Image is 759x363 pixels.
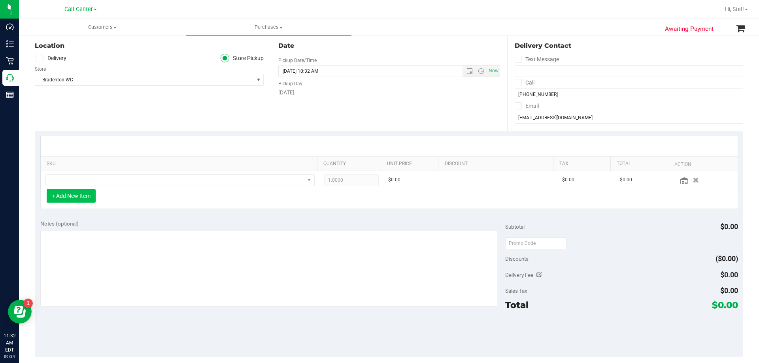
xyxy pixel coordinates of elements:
div: Date [278,41,500,51]
a: Discount [445,161,550,167]
input: Format: (999) 999-9999 [515,65,743,77]
span: NO DATA FOUND [45,174,315,186]
span: $0.00 [720,286,738,295]
div: Location [35,41,264,51]
span: Open the date view [463,68,476,74]
label: Store [35,66,46,73]
span: Total [505,299,529,310]
a: SKU [47,161,314,167]
div: Delivery Contact [515,41,743,51]
inline-svg: Inventory [6,40,14,48]
span: Customers [19,24,185,31]
button: + Add New Item [47,189,96,203]
span: Subtotal [505,224,525,230]
inline-svg: Reports [6,91,14,99]
span: Awaiting Payment [665,24,714,34]
span: select [253,74,263,85]
input: Promo Code [505,237,566,249]
span: Hi, Stef! [725,6,744,12]
span: $0.00 [720,222,738,231]
label: Delivery [35,54,66,63]
iframe: Resource center [8,300,32,324]
span: Bradenton WC [35,74,253,85]
span: ($0.00) [716,254,738,263]
inline-svg: Call Center [6,74,14,82]
span: $0.00 [720,271,738,279]
a: Tax [559,161,608,167]
span: Set Current date [487,65,500,77]
span: $0.00 [620,176,632,184]
a: Quantity [323,161,378,167]
span: $0.00 [712,299,738,310]
label: Email [515,100,539,112]
th: Action [668,157,731,171]
inline-svg: Dashboard [6,23,14,31]
p: 09/24 [4,354,15,359]
span: $0.00 [388,176,400,184]
span: $0.00 [562,176,574,184]
a: Purchases [185,19,352,36]
span: Discounts [505,252,529,266]
span: Sales Tax [505,288,527,294]
label: Call [515,77,534,88]
span: Open the time view [474,68,487,74]
span: Purchases [186,24,351,31]
label: Pickup Date/Time [278,57,317,64]
span: Delivery Fee [505,272,533,278]
div: [DATE] [278,88,500,97]
label: Text Message [515,54,559,65]
input: Format: (999) 999-9999 [515,88,743,100]
inline-svg: Retail [6,57,14,65]
p: 11:32 AM EDT [4,332,15,354]
label: Store Pickup [221,54,264,63]
a: Unit Price [387,161,435,167]
iframe: Resource center unread badge [23,299,33,308]
i: Edit Delivery Fee [536,272,542,278]
span: Notes (optional) [40,220,79,227]
a: Total [617,161,665,167]
span: Call Center [64,6,93,13]
label: Pickup Day [278,80,302,87]
a: Customers [19,19,185,36]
